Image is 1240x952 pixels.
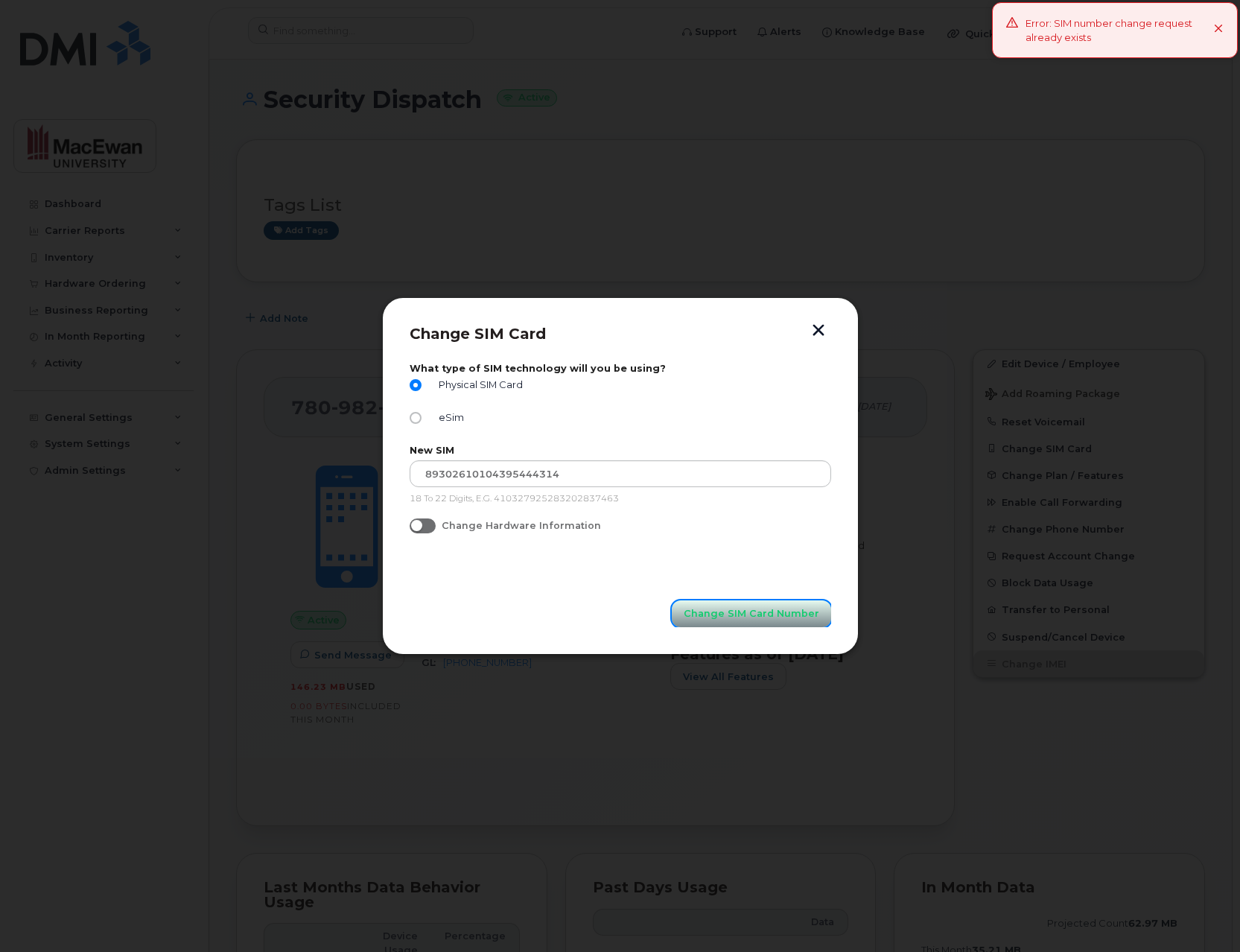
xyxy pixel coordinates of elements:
[410,493,831,505] p: 18 To 22 Digits, E.G. 410327925283202837463
[442,520,601,531] span: Change Hardware Information
[410,325,546,343] span: Change SIM Card
[433,412,465,423] span: eSim
[433,379,524,390] span: Physical SIM Card
[410,412,422,424] input: eSim
[410,518,422,530] input: Change Hardware Information
[410,445,831,456] label: New SIM
[684,606,819,621] span: Change SIM Card Number
[410,460,831,487] input: Input Your New SIM Number
[410,363,831,374] label: What type of SIM technology will you be using?
[410,379,422,391] input: Physical SIM Card
[1026,16,1214,44] div: Error: SIM number change request already exists
[672,600,831,627] button: Change SIM Card Number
